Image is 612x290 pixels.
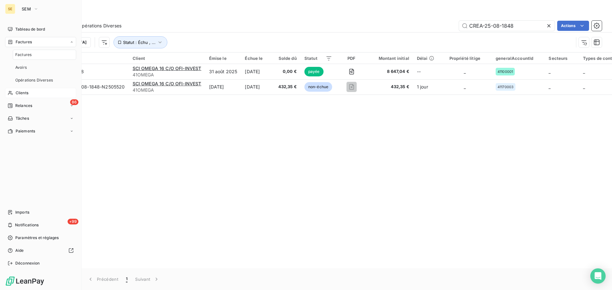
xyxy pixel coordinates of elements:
[417,56,434,61] div: Délai
[371,68,409,75] span: 8 647,04 €
[498,70,513,74] span: 41100001
[278,84,297,90] span: 432,35 €
[15,248,24,253] span: Aide
[15,65,27,70] span: Avoirs
[278,68,297,75] span: 0,00 €
[133,87,201,93] span: 41OMEGA
[549,84,550,89] span: _
[209,56,237,61] div: Émise le
[15,222,39,228] span: Notifications
[70,99,78,105] span: 86
[549,56,575,61] div: Secteurs
[5,245,76,256] a: Aide
[459,21,555,31] input: Rechercher
[371,56,409,61] div: Montant initial
[496,56,541,61] div: generalAccountId
[123,40,156,45] span: Statut : Échu , ...
[413,64,438,79] td: --
[442,56,488,61] div: Propriété litige
[304,56,332,61] div: Statut
[205,64,241,79] td: 31 août 2025
[15,260,40,266] span: Déconnexion
[413,79,438,95] td: 1 jour
[583,69,585,74] span: _
[126,276,127,282] span: 1
[16,39,32,45] span: Factures
[245,56,270,61] div: Échue le
[464,84,466,89] span: _
[133,56,201,61] div: Client
[205,79,241,95] td: [DATE]
[15,209,29,215] span: Imports
[340,56,363,61] div: PDF
[498,85,514,89] span: 41170003
[549,69,550,74] span: _
[557,21,589,31] button: Actions
[15,77,53,83] span: Opérations Diverses
[22,6,31,11] span: SEM
[16,116,29,121] span: Tâches
[583,84,585,89] span: _
[113,36,167,48] button: Statut : Échu , ...
[68,219,78,224] span: +99
[15,52,32,58] span: Factures
[44,84,125,89] span: RG-S6-CREA-25-08-1848-N2505520
[16,90,28,96] span: Clients
[5,4,15,14] div: SE
[78,23,121,29] span: Opérations Diverses
[590,268,606,284] div: Open Intercom Messenger
[122,272,131,286] button: 1
[278,56,297,61] div: Solde dû
[133,81,201,86] span: SCI OMEGA 16 C/O OFI-INVEST
[371,84,409,90] span: 432,35 €
[84,272,122,286] button: Précédent
[5,276,45,286] img: Logo LeanPay
[133,66,201,71] span: SCI OMEGA 16 C/O OFI-INVEST
[15,103,32,109] span: Relances
[131,272,164,286] button: Suivant
[241,79,274,95] td: [DATE]
[304,67,324,76] span: payée
[241,64,274,79] td: [DATE]
[15,26,45,32] span: Tableau de bord
[15,235,59,241] span: Paramètres et réglages
[16,128,35,134] span: Paiements
[133,72,201,78] span: 41OMEGA
[304,82,332,92] span: non-échue
[464,69,466,74] span: _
